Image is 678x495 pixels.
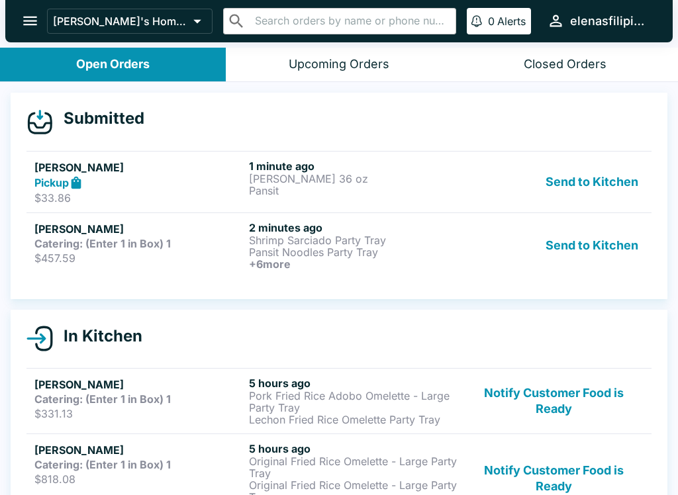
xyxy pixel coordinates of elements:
p: Shrimp Sarciado Party Tray [249,234,458,246]
strong: Catering: (Enter 1 in Box) 1 [34,237,171,250]
p: [PERSON_NAME]'s Home of the Finest Filipino Foods [53,15,188,28]
p: Pork Fried Rice Adobo Omelette - Large Party Tray [249,390,458,414]
p: $818.08 [34,472,244,486]
h6: 5 hours ago [249,377,458,390]
button: Send to Kitchen [540,159,644,205]
h5: [PERSON_NAME] [34,159,244,175]
div: Upcoming Orders [289,57,389,72]
p: $457.59 [34,251,244,265]
strong: Catering: (Enter 1 in Box) 1 [34,458,171,471]
h4: In Kitchen [53,326,142,346]
button: Send to Kitchen [540,221,644,270]
p: Pansit [249,185,458,197]
h6: 5 hours ago [249,442,458,455]
strong: Pickup [34,176,69,189]
p: Original Fried Rice Omelette - Large Party Tray [249,455,458,479]
div: Open Orders [76,57,150,72]
p: $33.86 [34,191,244,204]
h6: 2 minutes ago [249,221,458,234]
p: Lechon Fried Rice Omelette Party Tray [249,414,458,426]
p: Pansit Noodles Party Tray [249,246,458,258]
strong: Catering: (Enter 1 in Box) 1 [34,392,171,406]
h6: + 6 more [249,258,458,270]
div: elenasfilipinofoods [570,13,652,29]
button: [PERSON_NAME]'s Home of the Finest Filipino Foods [47,9,213,34]
h5: [PERSON_NAME] [34,377,244,392]
div: Closed Orders [524,57,606,72]
a: [PERSON_NAME]Catering: (Enter 1 in Box) 1$457.592 minutes agoShrimp Sarciado Party TrayPansit Noo... [26,212,652,278]
p: [PERSON_NAME] 36 oz [249,173,458,185]
p: $331.13 [34,407,244,420]
h5: [PERSON_NAME] [34,221,244,237]
h5: [PERSON_NAME] [34,442,244,458]
p: Alerts [497,15,526,28]
h4: Submitted [53,109,144,128]
a: [PERSON_NAME]Pickup$33.861 minute ago[PERSON_NAME] 36 ozPansitSend to Kitchen [26,151,652,213]
button: elenasfilipinofoods [542,7,657,35]
a: [PERSON_NAME]Catering: (Enter 1 in Box) 1$331.135 hours agoPork Fried Rice Adobo Omelette - Large... [26,368,652,433]
p: 0 [488,15,495,28]
button: Notify Customer Food is Ready [464,377,644,426]
button: open drawer [13,4,47,38]
h6: 1 minute ago [249,159,458,173]
input: Search orders by name or phone number [251,12,450,30]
